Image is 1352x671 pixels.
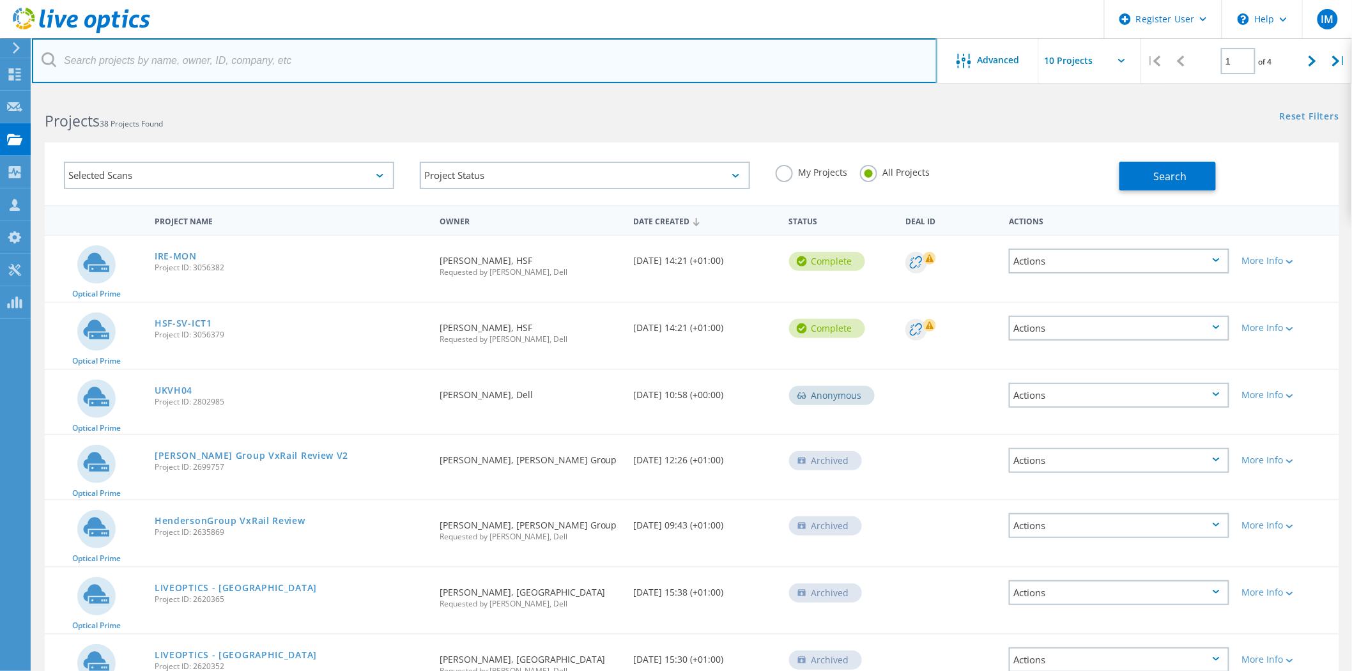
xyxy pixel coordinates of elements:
[789,386,875,405] div: Anonymous
[72,424,121,432] span: Optical Prime
[155,398,427,406] span: Project ID: 2802985
[1141,38,1167,84] div: |
[433,567,627,621] div: [PERSON_NAME], [GEOGRAPHIC_DATA]
[860,165,930,177] label: All Projects
[72,555,121,562] span: Optical Prime
[1238,13,1249,25] svg: \n
[1153,169,1187,183] span: Search
[100,118,163,129] span: 38 Projects Found
[627,567,783,610] div: [DATE] 15:38 (+01:00)
[440,600,621,608] span: Requested by [PERSON_NAME], Dell
[13,27,150,36] a: Live Optics Dashboard
[783,208,899,232] div: Status
[433,435,627,477] div: [PERSON_NAME], [PERSON_NAME] Group
[155,386,192,395] a: UKVH04
[627,435,783,477] div: [DATE] 12:26 (+01:00)
[627,500,783,543] div: [DATE] 09:43 (+01:00)
[155,264,427,272] span: Project ID: 3056382
[1242,521,1333,530] div: More Info
[1326,38,1352,84] div: |
[1242,256,1333,265] div: More Info
[72,290,121,298] span: Optical Prime
[440,335,621,343] span: Requested by [PERSON_NAME], Dell
[1280,112,1339,123] a: Reset Filters
[789,319,865,338] div: Complete
[789,651,862,670] div: Archived
[627,208,783,233] div: Date Created
[440,533,621,541] span: Requested by [PERSON_NAME], Dell
[45,111,100,131] b: Projects
[1009,383,1229,408] div: Actions
[978,56,1020,65] span: Advanced
[72,490,121,497] span: Optical Prime
[155,651,317,659] a: LIVEOPTICS - [GEOGRAPHIC_DATA]
[440,268,621,276] span: Requested by [PERSON_NAME], Dell
[64,162,394,189] div: Selected Scans
[433,500,627,553] div: [PERSON_NAME], [PERSON_NAME] Group
[155,463,427,471] span: Project ID: 2699757
[789,583,862,603] div: Archived
[1242,588,1333,597] div: More Info
[1321,14,1333,24] span: IM
[32,38,937,83] input: Search projects by name, owner, ID, company, etc
[1242,390,1333,399] div: More Info
[776,165,847,177] label: My Projects
[155,252,197,261] a: IRE-MON
[627,303,783,345] div: [DATE] 14:21 (+01:00)
[155,451,348,460] a: [PERSON_NAME] Group VxRail Review V2
[72,357,121,365] span: Optical Prime
[420,162,750,189] div: Project Status
[1009,580,1229,605] div: Actions
[433,303,627,356] div: [PERSON_NAME], HSF
[433,236,627,289] div: [PERSON_NAME], HSF
[1242,655,1333,664] div: More Info
[899,208,1002,232] div: Deal Id
[789,451,862,470] div: Archived
[155,596,427,603] span: Project ID: 2620365
[627,370,783,412] div: [DATE] 10:58 (+00:00)
[155,516,305,525] a: HendersonGroup VxRail Review
[155,663,427,670] span: Project ID: 2620352
[789,516,862,536] div: Archived
[1002,208,1236,232] div: Actions
[789,252,865,271] div: Complete
[155,583,317,592] a: LIVEOPTICS - [GEOGRAPHIC_DATA]
[433,370,627,412] div: [PERSON_NAME], Dell
[72,622,121,629] span: Optical Prime
[155,319,212,328] a: HSF-SV-ICT1
[148,208,433,232] div: Project Name
[1242,323,1333,332] div: More Info
[155,528,427,536] span: Project ID: 2635869
[1009,249,1229,274] div: Actions
[1009,316,1229,341] div: Actions
[1119,162,1216,190] button: Search
[1259,56,1272,67] span: of 4
[1009,448,1229,473] div: Actions
[627,236,783,278] div: [DATE] 14:21 (+01:00)
[433,208,627,232] div: Owner
[1242,456,1333,465] div: More Info
[1009,513,1229,538] div: Actions
[155,331,427,339] span: Project ID: 3056379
